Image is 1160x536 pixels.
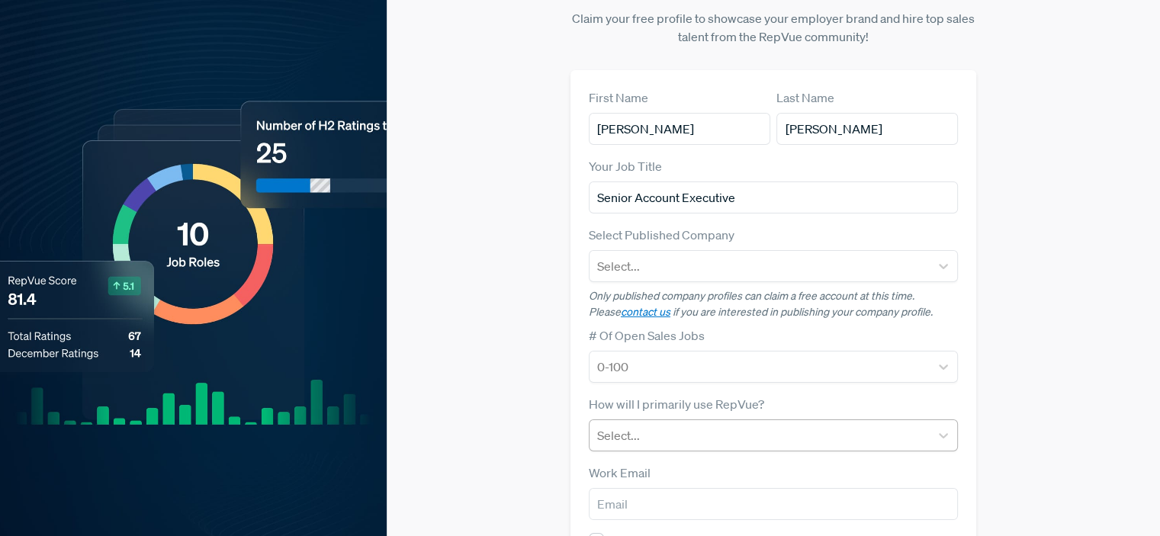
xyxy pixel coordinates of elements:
label: Your Job Title [589,157,662,175]
p: Claim your free profile to showcase your employer brand and hire top sales talent from the RepVue... [570,9,976,46]
label: How will I primarily use RepVue? [589,395,764,413]
input: Last Name [776,113,958,145]
input: Title [589,181,958,213]
label: First Name [589,88,648,107]
p: Only published company profiles can claim a free account at this time. Please if you are interest... [589,288,958,320]
input: Email [589,488,958,520]
a: contact us [621,305,670,319]
label: Select Published Company [589,226,734,244]
label: Work Email [589,464,651,482]
label: Last Name [776,88,834,107]
label: # Of Open Sales Jobs [589,326,705,345]
input: First Name [589,113,770,145]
